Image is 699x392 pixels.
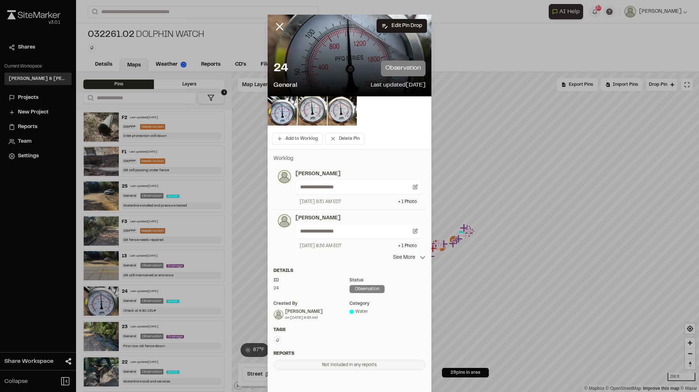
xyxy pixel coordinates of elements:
[273,277,349,284] div: ID
[285,315,322,320] div: on [DATE] 8:35 AM
[273,360,426,370] div: Not included in any reports.
[300,199,341,205] div: [DATE] 9:31 AM EDT
[325,133,364,145] button: Delete Pin
[349,300,426,307] div: category
[274,310,283,319] img: Joe Gillenwater
[393,254,426,262] p: See More
[272,133,322,145] button: Add to Worklog
[273,285,349,292] div: 24
[371,81,426,91] p: Last updated [DATE]
[298,96,327,126] img: file
[300,243,341,249] div: [DATE] 8:36 AM EDT
[278,170,291,183] img: photo
[295,214,421,222] p: [PERSON_NAME]
[349,277,426,284] div: Status
[349,285,385,293] div: observation
[273,81,297,91] p: General
[278,214,291,227] img: photo
[273,350,426,357] div: Reports
[295,170,421,178] p: [PERSON_NAME]
[273,336,282,344] button: Edit Tags
[268,96,297,126] img: file
[273,327,426,333] div: Tags
[398,243,417,249] div: + 1 Photo
[328,96,357,126] img: file
[273,300,349,307] div: Created by
[285,308,322,315] div: [PERSON_NAME]
[273,268,426,274] div: Details
[273,61,288,76] p: 24
[273,155,426,163] p: Worklog
[381,61,426,76] p: observation
[398,199,417,205] div: + 1 Photo
[349,308,426,315] div: Water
